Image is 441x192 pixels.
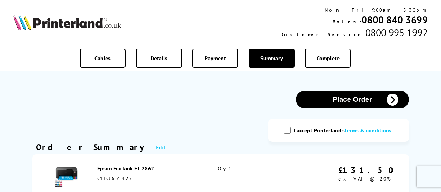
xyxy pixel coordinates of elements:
span: Complete [317,55,340,62]
span: 0800 995 1992 [365,26,428,39]
span: Payment [205,55,226,62]
div: Epson EcoTank ET-2862 [97,165,203,172]
span: Cables [94,55,111,62]
img: Printerland Logo [13,15,121,30]
a: Edit [156,144,165,151]
a: 0800 840 3699 [362,13,428,26]
span: Summary [260,55,283,62]
div: Qty: 1 [218,165,290,189]
label: I accept Printerland's [294,127,395,134]
span: ex VAT @ 20% [338,176,391,182]
div: Mon - Fri 9:00am - 5:30pm [282,7,428,13]
img: Epson EcoTank ET-2862 [54,164,79,188]
div: Order Summary [36,142,149,153]
span: Customer Service: [282,31,365,38]
a: modal_tc [345,127,391,134]
div: C11CJ67427 [97,175,203,182]
div: £131.50 [338,165,398,176]
span: Details [151,55,167,62]
span: Sales: [333,18,362,25]
button: Place Order [296,91,409,108]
